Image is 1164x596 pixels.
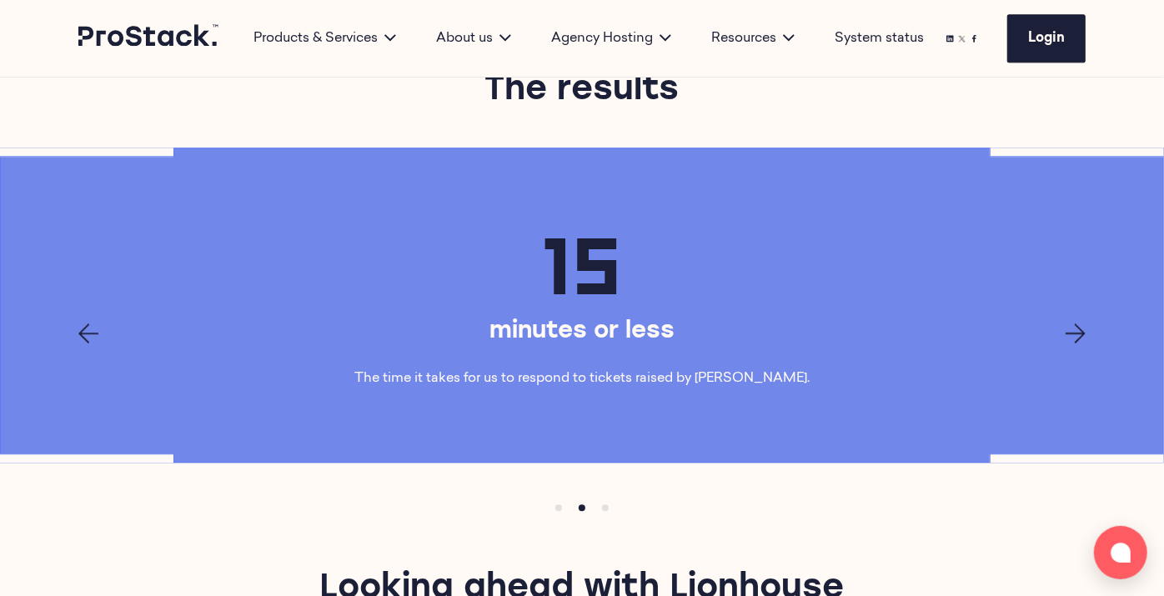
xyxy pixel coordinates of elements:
p: 15 [543,222,622,308]
div: About us [416,28,531,48]
a: System status [835,28,924,48]
a: Login [1007,14,1086,63]
button: Item 1 [570,496,594,519]
p: minutes or less [255,315,910,348]
h2: The results [280,68,885,114]
button: Open chat window [1094,526,1147,579]
a: Prostack logo [78,24,220,53]
div: Resources [691,28,815,48]
div: Agency Hosting [531,28,691,48]
span: Login [1028,32,1065,45]
button: Item 2 [594,496,617,519]
button: Item 0 [547,496,570,519]
p: The time it takes for us to respond to tickets raised by [PERSON_NAME]. [355,368,810,388]
button: Previous page [78,323,98,343]
button: Next page [1066,323,1086,343]
div: Products & Services [233,28,416,48]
